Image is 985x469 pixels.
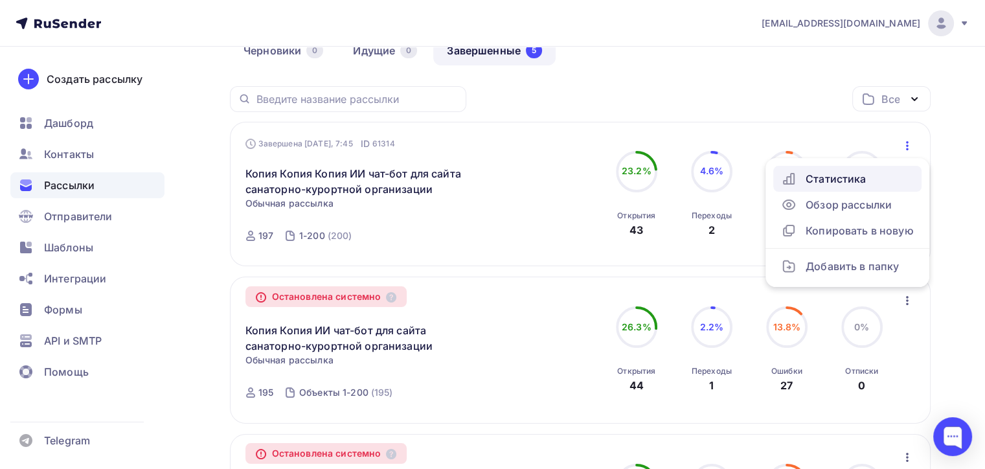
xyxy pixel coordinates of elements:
[245,286,407,307] div: Остановлена системно
[10,297,164,323] a: Формы
[44,115,93,131] span: Дашборд
[622,321,651,332] span: 26.3%
[245,197,334,210] span: Обычная рассылка
[629,378,644,393] div: 44
[245,354,334,367] span: Обычная рассылка
[298,382,394,403] a: Объекты 1-200 (195)
[400,43,417,58] div: 0
[245,443,407,464] div: Остановлена системно
[762,17,920,30] span: [EMAIL_ADDRESS][DOMAIN_NAME]
[617,211,655,221] div: Открытия
[245,166,468,197] a: Копия Копия Копия ИИ чат-бот для сайта санаторно-курортной организации
[10,203,164,229] a: Отправители
[298,225,353,246] a: 1-200 (200)
[44,302,82,317] span: Формы
[44,209,113,224] span: Отправители
[781,197,914,212] div: Обзор рассылки
[781,171,914,187] div: Статистика
[10,234,164,260] a: Шаблоны
[328,229,352,242] div: (200)
[230,36,337,65] a: Черновики0
[299,386,368,399] div: Объекты 1-200
[256,92,459,106] input: Введите название рассылки
[622,165,651,176] span: 23.2%
[47,71,142,87] div: Создать рассылку
[44,364,89,380] span: Помощь
[762,10,969,36] a: [EMAIL_ADDRESS][DOMAIN_NAME]
[526,43,542,58] div: 5
[771,366,802,376] div: Ошибки
[44,433,90,448] span: Telegram
[699,321,723,332] span: 2.2%
[781,258,914,274] div: Добавить в папку
[709,378,714,393] div: 1
[845,366,878,376] div: Отписки
[44,240,93,255] span: Шаблоны
[306,43,323,58] div: 0
[44,271,106,286] span: Интеграции
[339,36,431,65] a: Идущие0
[781,223,914,238] div: Копировать в новую
[10,110,164,136] a: Дашборд
[858,378,865,393] div: 0
[881,91,900,107] div: Все
[245,137,395,150] div: Завершена [DATE], 7:45
[372,137,395,150] span: 61314
[692,366,732,376] div: Переходы
[258,229,273,242] div: 197
[258,386,273,399] div: 195
[708,222,715,238] div: 2
[852,86,931,111] button: Все
[617,366,655,376] div: Открытия
[692,211,732,221] div: Переходы
[629,222,643,238] div: 43
[361,137,370,150] span: ID
[10,141,164,167] a: Контакты
[854,321,869,332] span: 0%
[44,177,95,193] span: Рассылки
[699,165,723,176] span: 4.6%
[44,146,94,162] span: Контакты
[299,229,325,242] div: 1-200
[44,333,102,349] span: API и SMTP
[780,378,793,393] div: 27
[10,172,164,198] a: Рассылки
[433,36,556,65] a: Завершенные5
[371,386,393,399] div: (195)
[245,323,468,354] a: Копия Копия ИИ чат-бот для сайта санаторно-курортной организации
[773,321,800,332] span: 13.8%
